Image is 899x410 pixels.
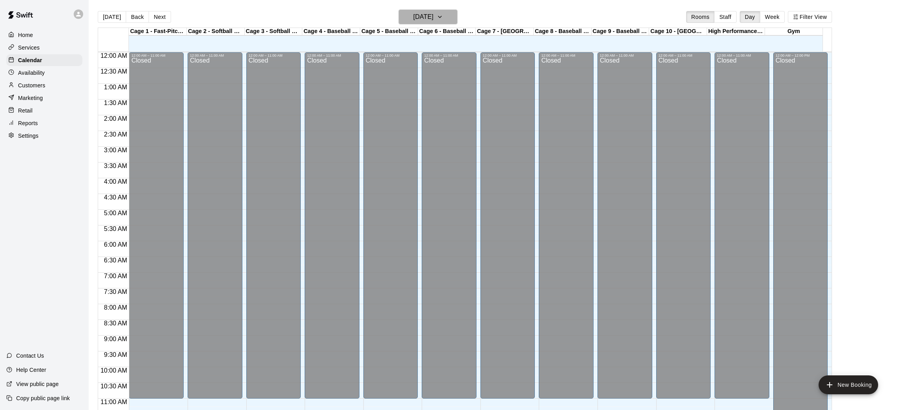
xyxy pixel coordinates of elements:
span: 10:30 AM [99,383,129,390]
div: Closed [307,57,357,401]
div: Closed [190,57,240,401]
div: 12:00 AM – 11:00 AM [190,54,240,57]
p: Customers [18,81,45,89]
div: 12:00 AM – 11:00 AM [424,54,474,57]
div: Closed [483,57,533,401]
div: Cage 6 - Baseball Pitching Machine [418,28,476,35]
div: 12:00 AM – 11:00 AM [659,54,709,57]
div: 12:00 AM – 11:00 AM [600,54,650,57]
button: Week [760,11,785,23]
div: Closed [717,57,767,401]
div: 12:00 AM – 11:00 AM [366,54,416,57]
button: [DATE] [98,11,126,23]
a: Calendar [6,54,82,66]
div: 12:00 AM – 11:00 AM: Closed [539,52,594,399]
div: 12:00 AM – 11:00 AM: Closed [363,52,418,399]
p: Services [18,44,40,52]
div: Closed [249,57,299,401]
div: Closed [541,57,591,401]
span: 2:00 AM [102,115,129,122]
div: Closed [424,57,474,401]
div: Closed [600,57,650,401]
button: Staff [714,11,737,23]
p: Settings [18,132,39,140]
span: 9:30 AM [102,351,129,358]
p: Contact Us [16,352,44,360]
div: Home [6,29,82,41]
div: Closed [131,57,181,401]
button: Filter View [788,11,832,23]
p: Home [18,31,33,39]
span: 7:30 AM [102,288,129,295]
div: Closed [366,57,416,401]
div: Cage 1 - Fast-Pitch Machine and Automatic Baseball Hack Attack Pitching Machine [129,28,187,35]
a: Reports [6,117,82,129]
div: 12:00 AM – 11:00 AM [249,54,299,57]
span: 6:30 AM [102,257,129,264]
span: 6:00 AM [102,241,129,248]
span: 5:00 AM [102,210,129,216]
div: Cage 10 - [GEOGRAPHIC_DATA] [649,28,707,35]
div: 12:00 AM – 11:00 AM: Closed [715,52,769,399]
div: 12:00 AM – 11:00 AM: Closed [129,52,184,399]
div: 12:00 AM – 11:00 AM: Closed [188,52,242,399]
div: 12:00 AM – 11:00 AM [307,54,357,57]
p: Calendar [18,56,42,64]
span: 8:30 AM [102,320,129,327]
span: 3:30 AM [102,163,129,169]
div: Cage 8 - Baseball Pitching Machine [534,28,592,35]
p: Reports [18,119,38,127]
span: 4:30 AM [102,194,129,201]
p: Retail [18,107,33,115]
div: 12:00 AM – 11:00 AM: Closed [480,52,535,399]
div: 12:00 AM – 11:00 AM [131,54,181,57]
a: Retail [6,105,82,116]
a: Services [6,42,82,54]
div: Cage 7 - [GEOGRAPHIC_DATA] [476,28,534,35]
button: add [819,375,878,394]
div: 12:00 AM – 11:00 AM: Closed [305,52,359,399]
div: 12:00 AM – 11:00 AM [483,54,533,57]
div: Cage 2 - Softball Slo-pitch Iron [PERSON_NAME] & Hack Attack Baseball Pitching Machine [187,28,245,35]
div: Cage 5 - Baseball Pitching Machine [360,28,418,35]
div: 12:00 AM – 11:00 AM: Closed [597,52,652,399]
span: 1:30 AM [102,100,129,106]
a: Marketing [6,92,82,104]
p: View public page [16,380,59,388]
div: High Performance Lane [707,28,765,35]
span: 2:30 AM [102,131,129,138]
div: Cage 3 - Softball Slo-pitch Iron [PERSON_NAME] & Baseball Pitching Machine [245,28,303,35]
div: Cage 4 - Baseball Pitching Machine [302,28,360,35]
span: 7:00 AM [102,273,129,279]
div: 12:00 AM – 11:00 AM: Closed [422,52,476,399]
button: Back [126,11,149,23]
div: Gym [765,28,823,35]
a: Customers [6,79,82,91]
a: Settings [6,130,82,142]
p: Help Center [16,366,46,374]
button: Rooms [686,11,715,23]
span: 5:30 AM [102,225,129,232]
span: 4:00 AM [102,178,129,185]
a: Availability [6,67,82,79]
span: 12:30 AM [99,68,129,75]
button: [DATE] [398,9,458,24]
div: Closed [659,57,709,401]
button: Day [740,11,760,23]
span: 3:00 AM [102,147,129,153]
div: 12:00 AM – 11:00 AM: Closed [656,52,711,399]
p: Marketing [18,94,43,102]
p: Copy public page link [16,394,70,402]
button: Next [149,11,171,23]
div: 12:00 AM – 12:00 PM [776,54,826,57]
span: 1:00 AM [102,84,129,90]
div: 12:00 AM – 11:00 AM: Closed [246,52,301,399]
